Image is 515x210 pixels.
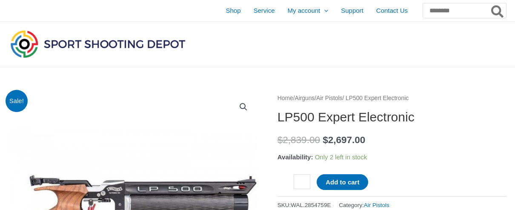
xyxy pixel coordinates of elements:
a: View full-screen image gallery [236,99,251,115]
bdi: 2,697.00 [323,135,365,145]
input: Product quantity [294,174,310,189]
button: Search [489,3,506,18]
span: Only 2 left in stock [315,153,367,161]
a: Home [278,95,293,101]
bdi: 2,839.00 [278,135,320,145]
a: Air Pistols [316,95,342,101]
span: Sale! [6,90,28,112]
span: $ [323,135,328,145]
a: Air Pistols [364,202,389,208]
h1: LP500 Expert Electronic [278,109,506,125]
a: Airguns [295,95,315,101]
nav: Breadcrumb [278,93,506,104]
span: Availability: [278,153,313,161]
button: Add to cart [317,174,368,190]
img: Sport Shooting Depot [9,28,187,60]
span: WAL.2854759E [291,202,331,208]
span: $ [278,135,283,145]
